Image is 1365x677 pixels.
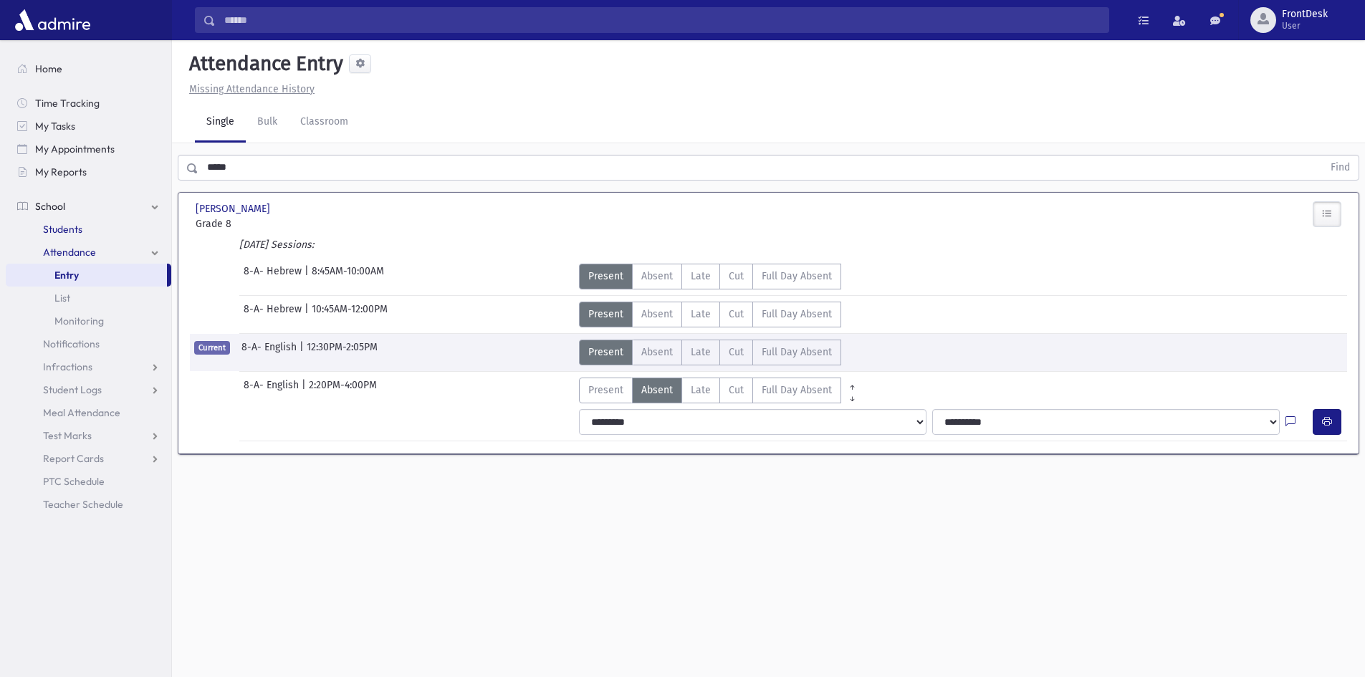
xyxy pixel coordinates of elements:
span: Teacher Schedule [43,498,123,511]
a: Single [195,102,246,143]
a: PTC Schedule [6,470,171,493]
a: Monitoring [6,309,171,332]
span: 8:45AM-10:00AM [312,264,384,289]
a: Report Cards [6,447,171,470]
span: Student Logs [43,383,102,396]
a: Attendance [6,241,171,264]
img: AdmirePro [11,6,94,34]
span: Students [43,223,82,236]
span: Cut [729,383,744,398]
span: List [54,292,70,304]
span: Present [588,383,623,398]
span: Absent [641,345,673,360]
span: FrontDesk [1282,9,1328,20]
span: Absent [641,269,673,284]
span: Late [691,269,711,284]
a: School [6,195,171,218]
span: Entry [54,269,79,282]
a: Teacher Schedule [6,493,171,516]
span: | [302,378,309,403]
a: Bulk [246,102,289,143]
a: My Reports [6,160,171,183]
span: Present [588,269,623,284]
span: Absent [641,383,673,398]
a: Student Logs [6,378,171,401]
a: Meal Attendance [6,401,171,424]
div: AttTypes [579,378,863,403]
a: My Appointments [6,138,171,160]
span: Home [35,62,62,75]
span: Grade 8 [196,216,375,231]
span: Late [691,383,711,398]
span: Cut [729,307,744,322]
span: Report Cards [43,452,104,465]
span: Cut [729,345,744,360]
span: | [305,302,312,327]
span: 8-A- English [244,378,302,403]
span: PTC Schedule [43,475,105,488]
a: Students [6,218,171,241]
span: Monitoring [54,315,104,327]
span: Full Day Absent [762,307,832,322]
a: List [6,287,171,309]
span: School [35,200,65,213]
a: Infractions [6,355,171,378]
a: Time Tracking [6,92,171,115]
a: All Prior [841,378,863,389]
span: Full Day Absent [762,269,832,284]
i: [DATE] Sessions: [239,239,314,251]
a: Classroom [289,102,360,143]
span: | [305,264,312,289]
a: Missing Attendance History [183,83,315,95]
input: Search [216,7,1108,33]
span: Notifications [43,337,100,350]
span: 10:45AM-12:00PM [312,302,388,327]
div: AttTypes [579,264,841,289]
span: Cut [729,269,744,284]
span: My Appointments [35,143,115,155]
span: Time Tracking [35,97,100,110]
a: Home [6,57,171,80]
span: Full Day Absent [762,345,832,360]
span: [PERSON_NAME] [196,201,273,216]
span: Full Day Absent [762,383,832,398]
span: Current [194,341,230,355]
span: Absent [641,307,673,322]
span: 8-A- Hebrew [244,264,305,289]
div: AttTypes [579,302,841,327]
div: AttTypes [579,340,841,365]
span: 12:30PM-2:05PM [307,340,378,365]
span: 8-A- Hebrew [244,302,305,327]
span: Meal Attendance [43,406,120,419]
a: My Tasks [6,115,171,138]
button: Find [1322,155,1359,180]
span: Present [588,307,623,322]
span: User [1282,20,1328,32]
a: All Later [841,389,863,400]
span: Late [691,307,711,322]
span: | [300,340,307,365]
span: 8-A- English [241,340,300,365]
span: My Reports [35,165,87,178]
u: Missing Attendance History [189,83,315,95]
span: Late [691,345,711,360]
span: Infractions [43,360,92,373]
span: 2:20PM-4:00PM [309,378,377,403]
a: Test Marks [6,424,171,447]
span: Test Marks [43,429,92,442]
span: Present [588,345,623,360]
a: Notifications [6,332,171,355]
span: My Tasks [35,120,75,133]
a: Entry [6,264,167,287]
span: Attendance [43,246,96,259]
h5: Attendance Entry [183,52,343,76]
